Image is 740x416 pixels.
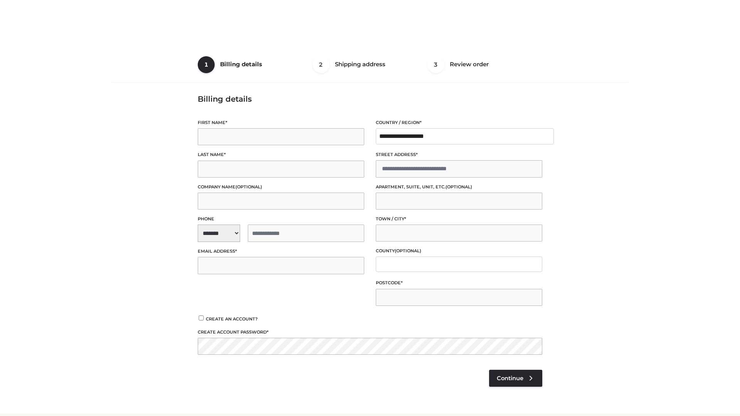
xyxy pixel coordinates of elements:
label: County [376,247,542,255]
label: Phone [198,215,364,223]
h3: Billing details [198,94,542,104]
label: Town / City [376,215,542,223]
input: Create an account? [198,315,205,320]
label: Street address [376,151,542,158]
span: Shipping address [335,60,385,68]
span: 1 [198,56,215,73]
span: (optional) [235,184,262,190]
label: Last name [198,151,364,158]
a: Continue [489,370,542,387]
span: Review order [450,60,489,68]
label: Apartment, suite, unit, etc. [376,183,542,191]
label: Company name [198,183,364,191]
label: Email address [198,248,364,255]
label: First name [198,119,364,126]
span: (optional) [395,248,421,253]
label: Postcode [376,279,542,287]
span: 3 [427,56,444,73]
span: Create an account? [206,316,258,322]
label: Create account password [198,329,542,336]
span: 2 [313,56,330,73]
span: Continue [497,375,523,382]
span: (optional) [446,184,472,190]
span: Billing details [220,60,262,68]
label: Country / Region [376,119,542,126]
